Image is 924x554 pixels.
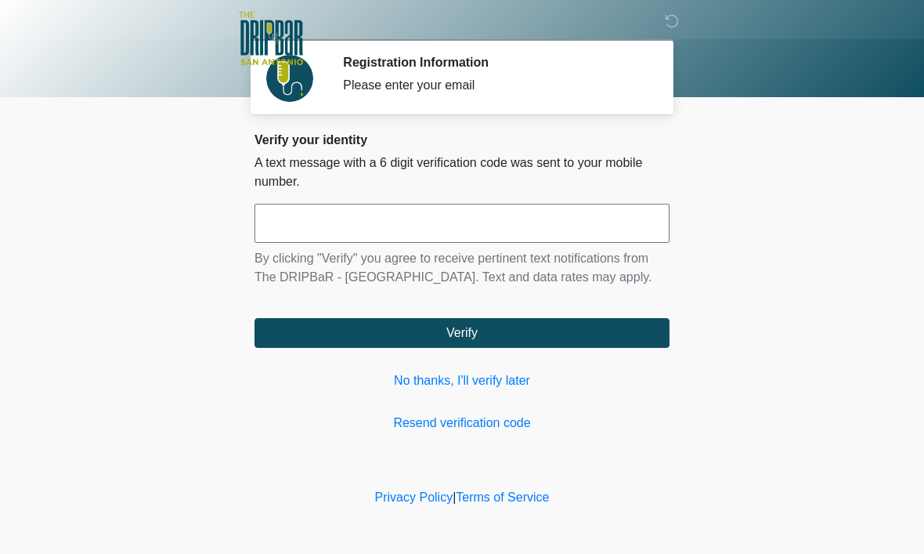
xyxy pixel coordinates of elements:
a: Terms of Service [456,491,549,504]
a: No thanks, I'll verify later [254,371,670,390]
p: By clicking "Verify" you agree to receive pertinent text notifications from The DRIPBaR - [GEOGRA... [254,249,670,287]
div: Please enter your email [343,76,646,95]
a: Privacy Policy [375,491,453,504]
img: The DRIPBaR - San Antonio Fossil Creek Logo [239,12,303,67]
p: A text message with a 6 digit verification code was sent to your mobile number. [254,154,670,191]
img: Agent Avatar [266,55,313,102]
a: | [453,491,456,504]
a: Resend verification code [254,414,670,433]
h2: Verify your identity [254,132,670,147]
button: Verify [254,318,670,348]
